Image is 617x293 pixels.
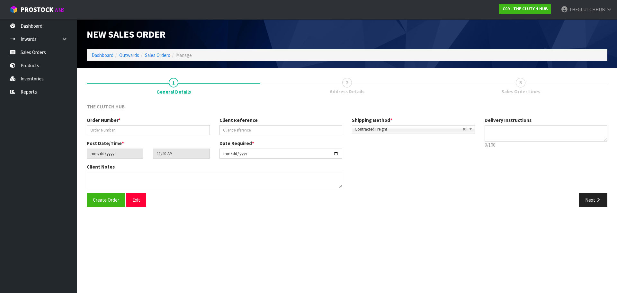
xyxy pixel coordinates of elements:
button: Next [579,193,607,207]
span: General Details [156,88,191,95]
label: Shipping Method [352,117,392,124]
span: General Details [87,98,607,212]
label: Order Number [87,117,121,124]
span: Create Order [93,197,119,203]
a: Dashboard [92,52,113,58]
span: THECLUTCHHUB [569,6,605,13]
button: Exit [126,193,146,207]
label: Client Notes [87,163,115,170]
span: Manage [176,52,192,58]
label: Post Date/Time [87,140,124,147]
span: THE CLUTCH HUB [87,104,125,110]
input: Client Reference [219,125,343,135]
span: 3 [516,78,525,87]
small: WMS [55,7,65,13]
span: Address Details [330,88,364,95]
span: New Sales Order [87,28,165,40]
span: Sales Order Lines [501,88,540,95]
a: Outwards [119,52,139,58]
button: Create Order [87,193,125,207]
span: 1 [169,78,178,87]
span: ProStock [21,5,53,14]
label: Delivery Instructions [485,117,532,124]
input: Order Number [87,125,210,135]
strong: C09 - THE CLUTCH HUB [503,6,548,12]
img: cube-alt.png [10,5,18,14]
label: Client Reference [219,117,258,124]
label: Date Required [219,140,254,147]
p: 0/100 [485,142,608,148]
span: 2 [342,78,352,87]
span: Contracted Freight [355,125,462,133]
a: Sales Orders [145,52,170,58]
